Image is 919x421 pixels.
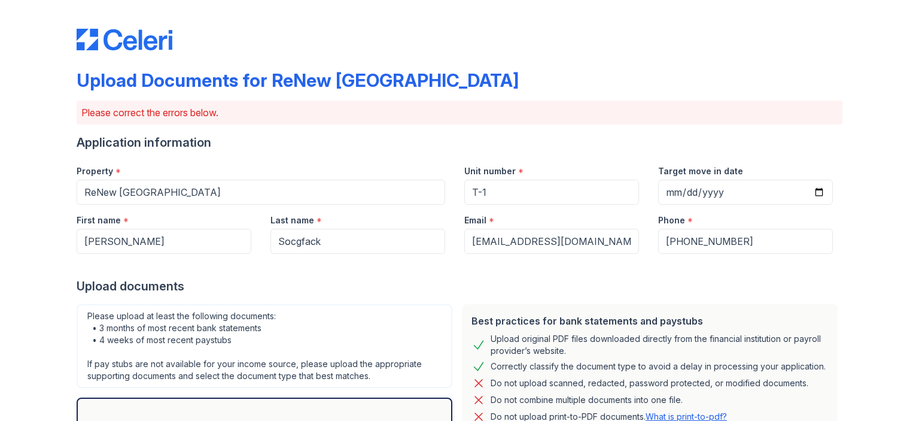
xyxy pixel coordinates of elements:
div: Correctly classify the document type to avoid a delay in processing your application. [491,359,826,374]
label: Phone [658,214,685,226]
div: Please upload at least the following documents: • 3 months of most recent bank statements • 4 wee... [77,304,452,388]
div: Upload original PDF files downloaded directly from the financial institution or payroll provider’... [491,333,828,357]
div: Upload documents [77,278,842,295]
label: Property [77,165,113,177]
label: Email [464,214,486,226]
label: Unit number [464,165,516,177]
div: Upload Documents for ReNew [GEOGRAPHIC_DATA] [77,69,519,91]
div: Best practices for bank statements and paystubs [471,314,828,328]
label: Target move in date [658,165,743,177]
div: Do not combine multiple documents into one file. [491,393,683,407]
div: Application information [77,134,842,151]
img: CE_Logo_Blue-a8612792a0a2168367f1c8372b55b34899dd931a85d93a1a3d3e32e68fde9ad4.png [77,29,172,50]
label: First name [77,214,121,226]
label: Last name [270,214,314,226]
div: Do not upload scanned, redacted, password protected, or modified documents. [491,376,808,390]
p: Please correct the errors below. [81,105,838,120]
